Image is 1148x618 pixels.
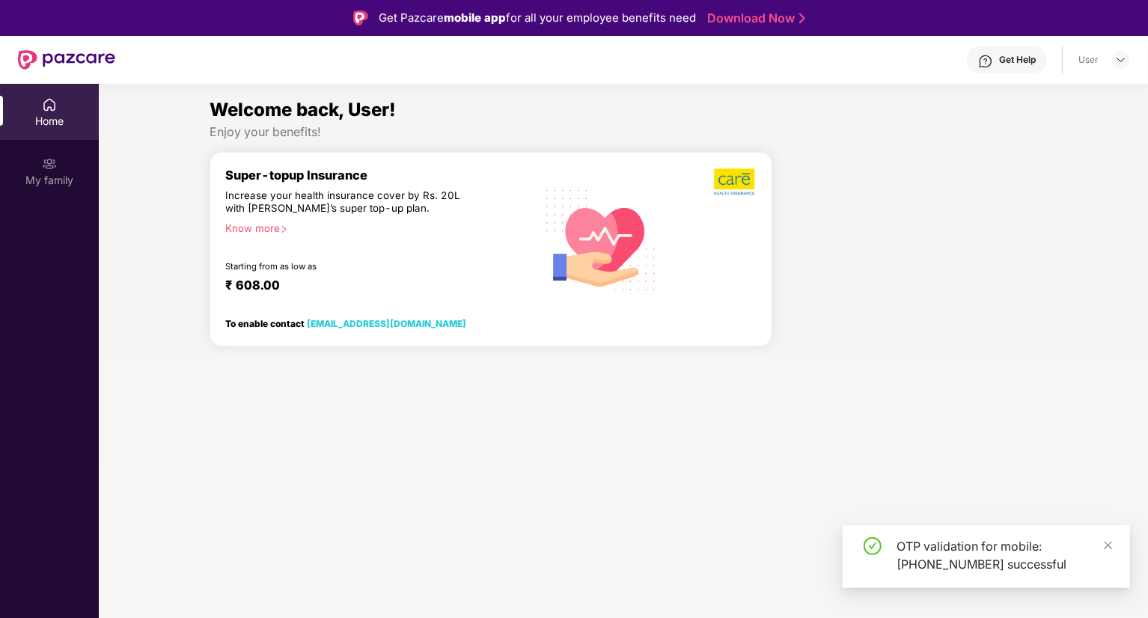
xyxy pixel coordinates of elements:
div: User [1078,54,1099,66]
div: Get Help [999,54,1036,66]
img: svg+xml;base64,PHN2ZyBpZD0iRHJvcGRvd24tMzJ4MzIiIHhtbG5zPSJodHRwOi8vd3d3LnczLm9yZy8yMDAwL3N2ZyIgd2... [1115,54,1127,66]
span: right [280,225,288,233]
img: svg+xml;base64,PHN2ZyB3aWR0aD0iMjAiIGhlaWdodD0iMjAiIHZpZXdCb3g9IjAgMCAyMCAyMCIgZmlsbD0ibm9uZSIgeG... [42,156,57,171]
img: Stroke [799,10,805,26]
img: b5dec4f62d2307b9de63beb79f102df3.png [714,168,757,196]
a: [EMAIL_ADDRESS][DOMAIN_NAME] [307,318,466,329]
img: New Pazcare Logo [18,50,115,70]
span: check-circle [864,537,882,555]
img: svg+xml;base64,PHN2ZyBpZD0iSG9tZSIgeG1sbnM9Imh0dHA6Ly93d3cudzMub3JnLzIwMDAvc3ZnIiB3aWR0aD0iMjAiIG... [42,97,57,112]
a: Download Now [707,10,801,26]
img: svg+xml;base64,PHN2ZyB4bWxucz0iaHR0cDovL3d3dy53My5vcmcvMjAwMC9zdmciIHhtbG5zOnhsaW5rPSJodHRwOi8vd3... [535,171,668,307]
strong: mobile app [444,10,506,25]
div: Increase your health insurance cover by Rs. 20L with [PERSON_NAME]’s super top-up plan. [225,189,471,216]
div: Get Pazcare for all your employee benefits need [379,9,696,27]
div: ₹ 608.00 [225,278,520,296]
img: Logo [353,10,368,25]
div: Super-topup Insurance [225,168,535,183]
img: svg+xml;base64,PHN2ZyBpZD0iSGVscC0zMngzMiIgeG1sbnM9Imh0dHA6Ly93d3cudzMub3JnLzIwMDAvc3ZnIiB3aWR0aD... [978,54,993,69]
div: Enjoy your benefits! [210,124,1038,140]
div: Know more [225,222,526,233]
div: Starting from as low as [225,261,471,272]
div: To enable contact [225,318,466,328]
div: OTP validation for mobile: [PHONE_NUMBER] successful [897,537,1112,573]
span: Welcome back, User! [210,99,396,120]
span: close [1103,540,1114,551]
